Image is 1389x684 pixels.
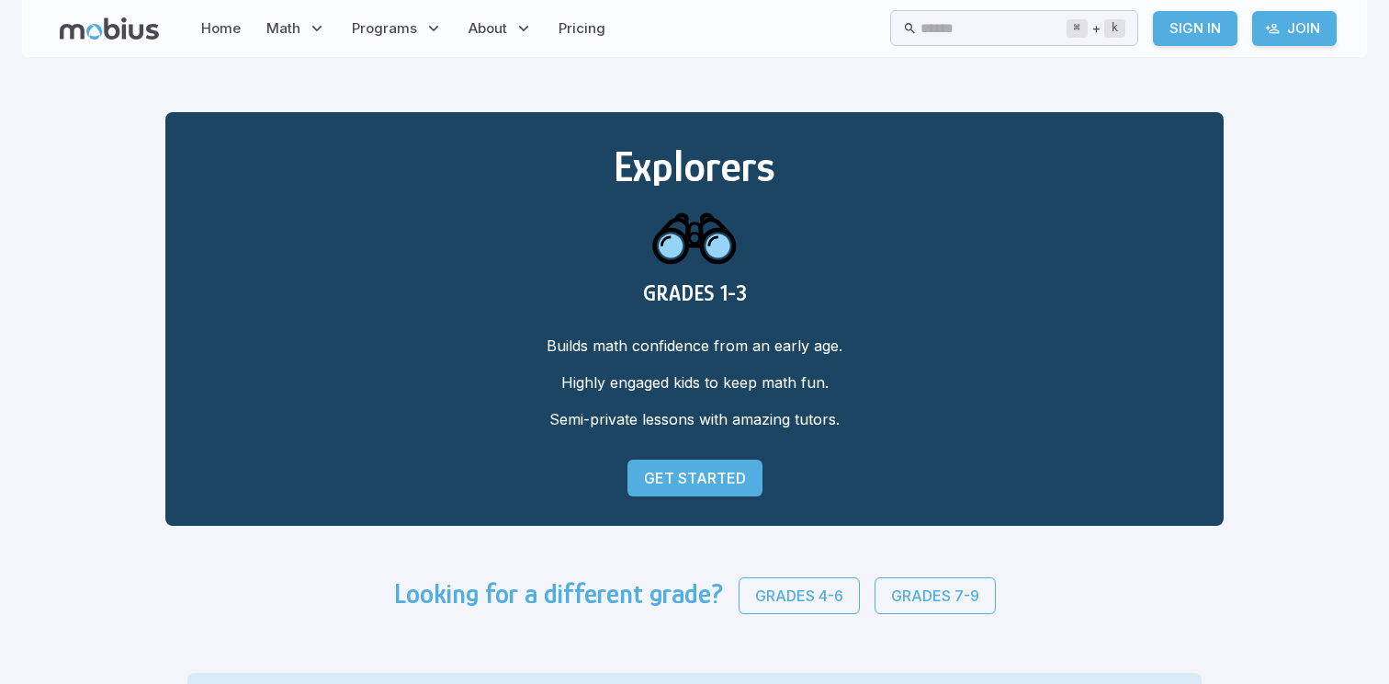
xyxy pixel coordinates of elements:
a: Join [1252,11,1337,46]
h3: GRADES 1-3 [195,280,1194,305]
div: + [1067,17,1125,40]
span: Programs [352,18,417,39]
a: Get Started [627,460,762,496]
p: Get Started [644,467,746,489]
kbd: ⌘ [1067,19,1088,38]
p: Grades 4-6 [755,585,843,607]
h2: Explorers [195,142,1194,191]
kbd: k [1104,19,1125,38]
span: Math [266,18,300,39]
h3: Looking for a different grade? [394,577,724,614]
p: Builds math confidence from an early age. [195,335,1194,357]
img: explorers icon [650,191,739,280]
a: Home [196,7,246,50]
p: Grades 7-9 [891,585,979,607]
a: Pricing [553,7,611,50]
a: Grades 7-9 [875,577,996,614]
a: Grades 4-6 [739,577,860,614]
p: Highly engaged kids to keep math fun. [195,371,1194,393]
a: Sign In [1153,11,1237,46]
p: Semi-private lessons with amazing tutors. [195,408,1194,430]
span: About [469,18,507,39]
